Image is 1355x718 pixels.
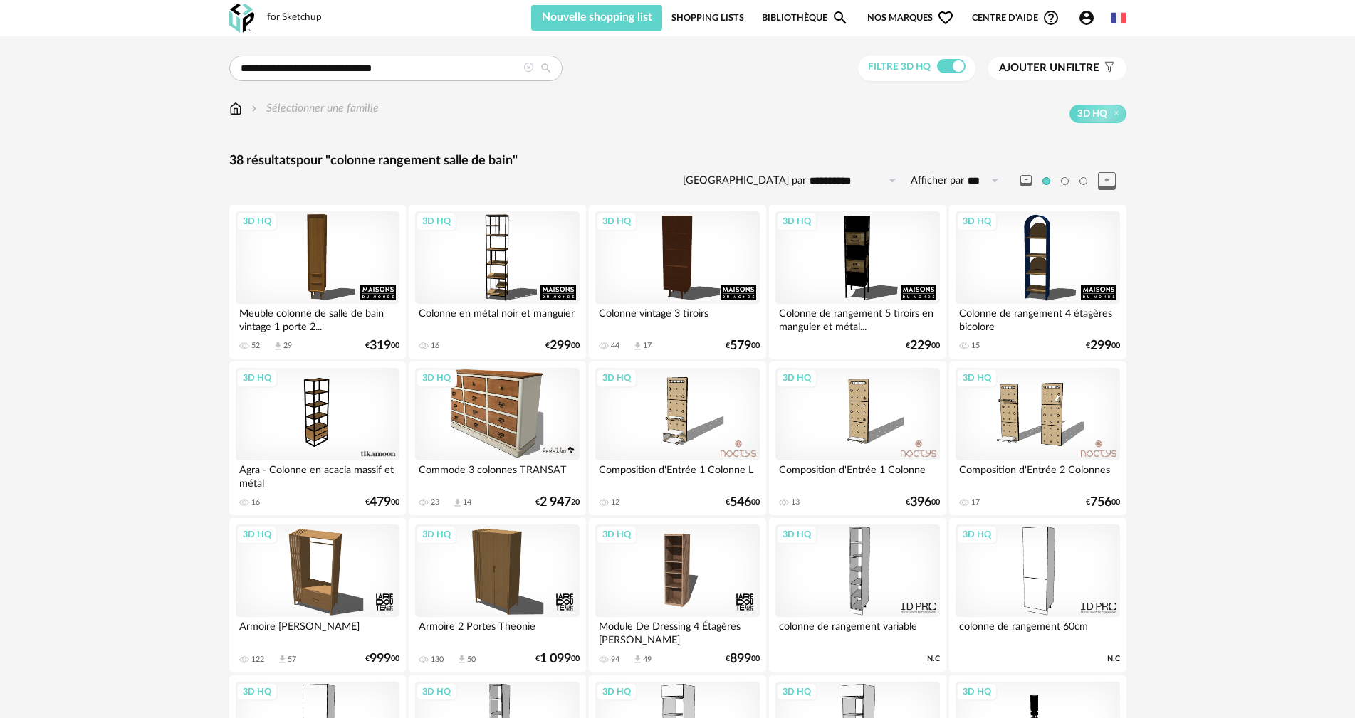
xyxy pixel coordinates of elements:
div: € 00 [545,341,580,351]
div: colonne de rangement variable [775,617,939,645]
div: 12 [611,497,619,507]
span: Download icon [632,341,643,352]
span: N.C [927,654,940,664]
div: 3D HQ [596,682,637,701]
span: N.C [1107,654,1120,664]
div: € 00 [906,341,940,351]
span: 899 [730,654,751,664]
span: Filter icon [1099,61,1116,75]
div: Colonne vintage 3 tiroirs [595,304,759,332]
div: 3D HQ [416,369,457,387]
span: Download icon [632,654,643,665]
span: 756 [1090,497,1111,507]
a: 3D HQ Agra - Colonne en acacia massif et métal 16 €47900 [229,361,406,515]
div: 49 [643,655,652,665]
div: 17 [643,341,652,351]
div: 3D HQ [236,369,278,387]
span: Filtre 3D HQ [868,62,931,72]
span: 3D HQ [1077,107,1107,120]
div: 3D HQ [776,682,817,701]
a: 3D HQ colonne de rangement variable N.C [769,518,946,672]
span: 299 [550,341,571,351]
div: € 00 [365,497,399,507]
span: Heart Outline icon [937,9,954,26]
div: 3D HQ [416,682,457,701]
a: 3D HQ Composition d'Entrée 1 Colonne 13 €39600 [769,361,946,515]
div: 122 [251,655,264,665]
div: € 00 [726,497,760,507]
div: € 00 [365,341,399,351]
span: 579 [730,341,751,351]
span: 396 [910,497,931,507]
div: 50 [467,655,476,665]
div: 3D HQ [776,525,817,544]
div: 3D HQ [956,212,998,231]
span: 1 099 [540,654,571,664]
span: filtre [999,61,1099,75]
a: 3D HQ Armoire 2 Portes Theonie 130 Download icon 50 €1 09900 [409,518,585,672]
div: Composition d'Entrée 1 Colonne L [595,460,759,489]
div: 29 [283,341,292,351]
div: Armoire 2 Portes Theonie [415,617,579,645]
span: 319 [370,341,391,351]
div: Module De Dressing 4 Étagères [PERSON_NAME] [595,617,759,645]
div: 44 [611,341,619,351]
a: 3D HQ Colonne en métal noir et manguier 16 €29900 [409,205,585,359]
div: 52 [251,341,260,351]
div: € 00 [726,341,760,351]
span: Ajouter un [999,63,1066,73]
a: 3D HQ Composition d'Entrée 2 Colonnes 17 €75600 [949,361,1126,515]
div: 23 [431,497,439,507]
span: Account Circle icon [1078,9,1102,26]
span: Centre d'aideHelp Circle Outline icon [972,9,1060,26]
span: Download icon [456,654,467,665]
div: Sélectionner une famille [248,100,379,117]
label: [GEOGRAPHIC_DATA] par [683,174,806,188]
span: Account Circle icon [1078,9,1095,26]
div: for Sketchup [267,11,322,24]
div: 3D HQ [416,212,457,231]
button: Nouvelle shopping list [531,5,663,31]
div: € 00 [1086,341,1120,351]
div: 94 [611,655,619,665]
div: 3D HQ [776,212,817,231]
div: 16 [431,341,439,351]
div: € 00 [726,654,760,664]
a: 3D HQ Colonne vintage 3 tiroirs 44 Download icon 17 €57900 [589,205,765,359]
span: 999 [370,654,391,664]
div: 3D HQ [596,525,637,544]
div: € 20 [535,497,580,507]
img: svg+xml;base64,PHN2ZyB3aWR0aD0iMTYiIGhlaWdodD0iMTciIHZpZXdCb3g9IjAgMCAxNiAxNyIgZmlsbD0ibm9uZSIgeG... [229,100,242,117]
span: Magnify icon [832,9,849,26]
a: 3D HQ Module De Dressing 4 Étagères [PERSON_NAME] 94 Download icon 49 €89900 [589,518,765,672]
div: Meuble colonne de salle de bain vintage 1 porte 2... [236,304,399,332]
div: 3D HQ [776,369,817,387]
img: OXP [229,4,254,33]
button: Ajouter unfiltre Filter icon [988,57,1126,80]
a: 3D HQ colonne de rangement 60cm N.C [949,518,1126,672]
span: Nos marques [867,5,954,31]
div: Agra - Colonne en acacia massif et métal [236,460,399,489]
div: € 00 [535,654,580,664]
span: 479 [370,497,391,507]
div: 13 [791,497,800,507]
div: 3D HQ [236,682,278,701]
div: 17 [971,497,980,507]
div: 130 [431,655,444,665]
div: Colonne de rangement 4 étagères bicolore [956,304,1119,332]
span: Nouvelle shopping list [542,11,652,23]
span: pour "colonne rangement salle de bain" [296,154,518,167]
div: 3D HQ [956,525,998,544]
a: 3D HQ Composition d'Entrée 1 Colonne L 12 €54600 [589,361,765,515]
a: 3D HQ Meuble colonne de salle de bain vintage 1 porte 2... 52 Download icon 29 €31900 [229,205,406,359]
div: Composition d'Entrée 1 Colonne [775,460,939,489]
span: 299 [1090,341,1111,351]
div: 38 résultats [229,153,1126,169]
a: BibliothèqueMagnify icon [762,5,849,31]
div: € 00 [365,654,399,664]
div: 15 [971,341,980,351]
div: Commode 3 colonnes TRANSAT [415,460,579,489]
div: € 00 [1086,497,1120,507]
span: Download icon [277,654,288,665]
div: 3D HQ [596,369,637,387]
